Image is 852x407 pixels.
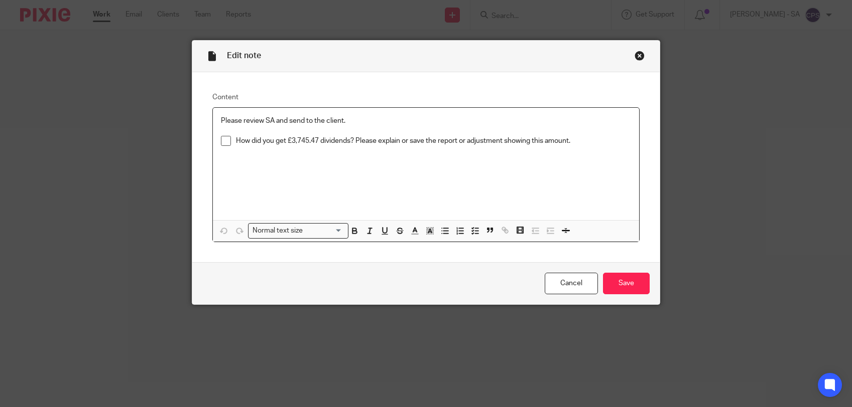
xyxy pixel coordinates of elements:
[248,223,348,239] div: Search for option
[635,51,645,61] div: Close this dialog window
[306,226,342,236] input: Search for option
[227,52,261,60] span: Edit note
[236,136,631,146] p: How did you get £3,745.47 dividends? Please explain or save the report or adjustment showing this...
[221,116,631,126] p: Please review SA and send to the client.
[603,273,650,294] input: Save
[545,273,598,294] a: Cancel
[212,92,640,102] label: Content
[251,226,305,236] span: Normal text size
